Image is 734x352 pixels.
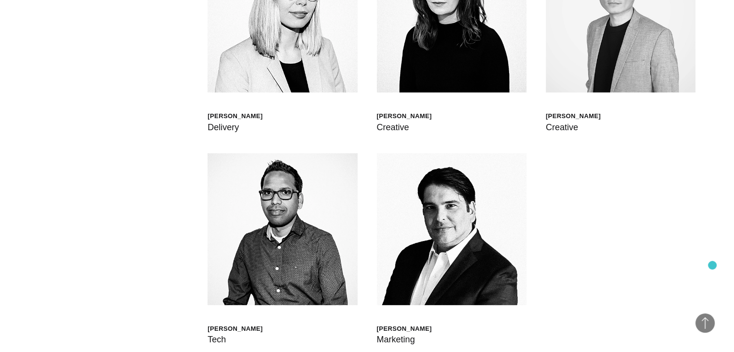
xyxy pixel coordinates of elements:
img: Mauricio Sauma [377,153,526,305]
img: Santhana Krishnan [208,153,357,305]
div: [PERSON_NAME] [208,325,263,333]
div: [PERSON_NAME] [208,112,263,120]
div: [PERSON_NAME] [377,325,432,333]
div: Tech [208,333,263,346]
button: Back to Top [695,313,715,333]
div: Creative [377,121,432,134]
div: Delivery [208,121,263,134]
div: Marketing [377,333,432,346]
div: [PERSON_NAME] [546,112,601,120]
div: Creative [546,121,601,134]
div: [PERSON_NAME] [377,112,432,120]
